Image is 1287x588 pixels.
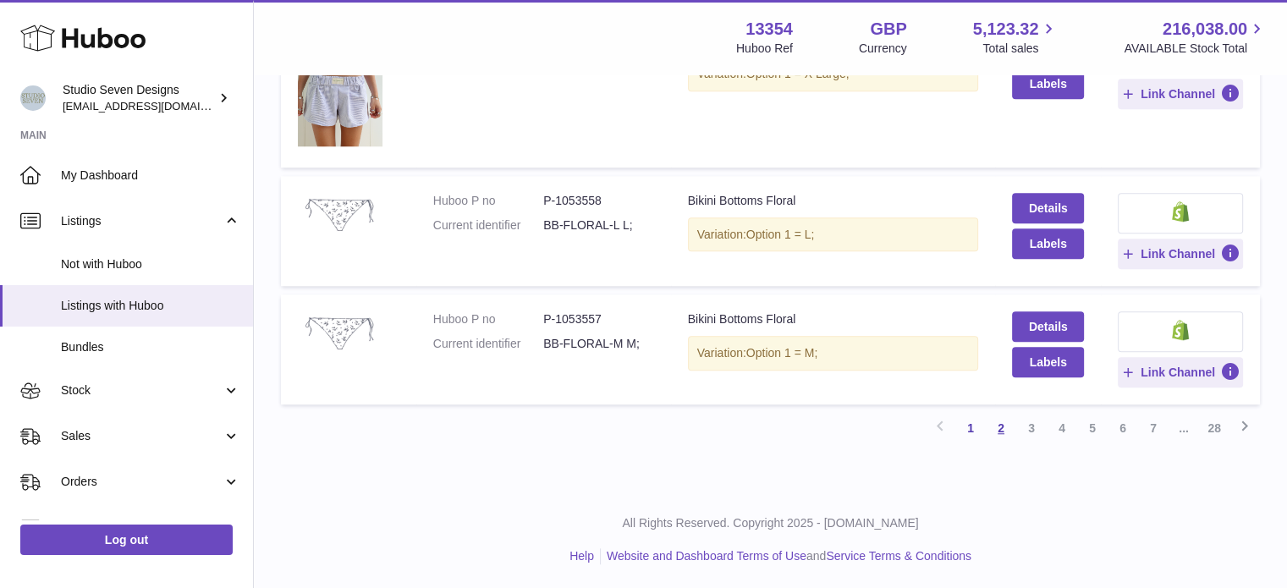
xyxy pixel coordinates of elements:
dd: BB-FLORAL-L L; [543,217,653,234]
dt: Huboo P no [433,311,543,327]
dd: P-1053557 [543,311,653,327]
span: Link Channel [1141,86,1215,102]
img: Bikini Bottoms Floral [298,193,382,237]
button: Labels [1012,228,1083,259]
div: Currency [859,41,907,57]
img: internalAdmin-13354@internal.huboo.com [20,85,46,111]
img: Lila Lounge Shorts Blue [298,33,382,146]
dt: Huboo P no [433,193,543,209]
span: Option 1 = L; [746,228,815,241]
span: Not with Huboo [61,256,240,272]
dd: BB-FLORAL-M M; [543,336,653,352]
button: Link Channel [1118,357,1243,387]
strong: 13354 [745,18,793,41]
span: Option 1 = M; [746,346,817,360]
li: and [601,548,971,564]
div: Bikini Bottoms Floral [688,311,979,327]
p: All Rights Reserved. Copyright 2025 - [DOMAIN_NAME] [267,515,1273,531]
span: Usage [61,519,240,536]
span: Listings with Huboo [61,298,240,314]
span: 5,123.32 [973,18,1039,41]
dt: Current identifier [433,217,543,234]
span: ... [1169,413,1199,443]
div: Variation: [688,336,979,371]
a: Website and Dashboard Terms of Use [607,549,806,563]
span: Bundles [61,339,240,355]
a: Details [1012,193,1083,223]
span: [EMAIL_ADDRESS][DOMAIN_NAME] [63,99,249,113]
a: 1 [955,413,986,443]
div: Bikini Bottoms Floral [688,193,979,209]
a: Log out [20,525,233,555]
strong: GBP [870,18,906,41]
button: Link Channel [1118,239,1243,269]
span: Sales [61,428,223,444]
span: 216,038.00 [1163,18,1247,41]
a: 4 [1047,413,1077,443]
span: AVAILABLE Stock Total [1124,41,1267,57]
div: Variation: [688,217,979,252]
img: Bikini Bottoms Floral [298,311,382,355]
div: Studio Seven Designs [63,82,215,114]
span: Listings [61,213,223,229]
button: Labels [1012,347,1083,377]
button: Link Channel [1118,79,1243,109]
span: Total sales [982,41,1058,57]
a: 5,123.32 Total sales [973,18,1059,57]
a: 5 [1077,413,1108,443]
dd: P-1053558 [543,193,653,209]
a: Help [569,549,594,563]
div: Huboo Ref [736,41,793,57]
a: 3 [1016,413,1047,443]
a: Details [1012,311,1083,342]
a: 7 [1138,413,1169,443]
a: Service Terms & Conditions [826,549,971,563]
span: Orders [61,474,223,490]
button: Labels [1012,69,1083,99]
a: 216,038.00 AVAILABLE Stock Total [1124,18,1267,57]
a: 28 [1199,413,1229,443]
span: Link Channel [1141,246,1215,261]
span: My Dashboard [61,168,240,184]
span: Stock [61,382,223,398]
span: Link Channel [1141,365,1215,380]
img: shopify-small.png [1172,320,1190,340]
dt: Current identifier [433,336,543,352]
a: 6 [1108,413,1138,443]
img: shopify-small.png [1172,201,1190,222]
a: 2 [986,413,1016,443]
